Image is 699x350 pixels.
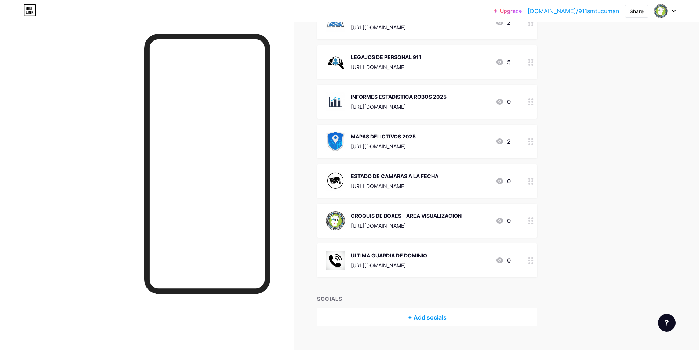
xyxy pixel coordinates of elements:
[326,92,345,111] img: INFORMES ESTADISTICA ROBOS 2025
[326,53,345,72] img: LEGAJOS DE PERSONAL 911
[495,256,511,265] div: 0
[495,97,511,106] div: 0
[317,295,537,303] div: SOCIALS
[351,222,462,230] div: [URL][DOMAIN_NAME]
[351,142,416,150] div: [URL][DOMAIN_NAME]
[326,211,345,230] img: CROQUIS DE BOXES - AREA VISUALIZACION
[495,177,511,185] div: 0
[351,53,421,61] div: LEGAJOS DE PERSONAL 911
[351,182,438,190] div: [URL][DOMAIN_NAME]
[317,308,537,326] div: + Add socials
[495,58,511,66] div: 5
[326,251,345,270] img: ULTIMA GUARDIA DE DOMINIO
[630,7,644,15] div: Share
[326,132,345,151] img: MAPAS DELICTIVOS 2025
[351,172,438,180] div: ESTADO DE CAMARAS A LA FECHA
[494,8,522,14] a: Upgrade
[326,172,345,191] img: ESTADO DE CAMARAS A LA FECHA
[326,13,345,32] img: MAPA GLOBAL - POLICIA DE TUCUMÁN
[495,18,511,27] div: 2
[351,261,427,269] div: [URL][DOMAIN_NAME]
[351,93,447,101] div: INFORMES ESTADISTICA ROBOS 2025
[351,24,477,31] div: [URL][DOMAIN_NAME]
[351,212,462,220] div: CROQUIS DE BOXES - AREA VISUALIZACION
[351,252,427,259] div: ULTIMA GUARDIA DE DOMINIO
[351,103,447,111] div: [URL][DOMAIN_NAME]
[495,137,511,146] div: 2
[654,4,668,18] img: 911smtucuman
[351,63,421,71] div: [URL][DOMAIN_NAME]
[528,7,619,15] a: [DOMAIN_NAME]/911smtucuman
[495,216,511,225] div: 0
[351,133,416,140] div: MAPAS DELICTIVOS 2025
